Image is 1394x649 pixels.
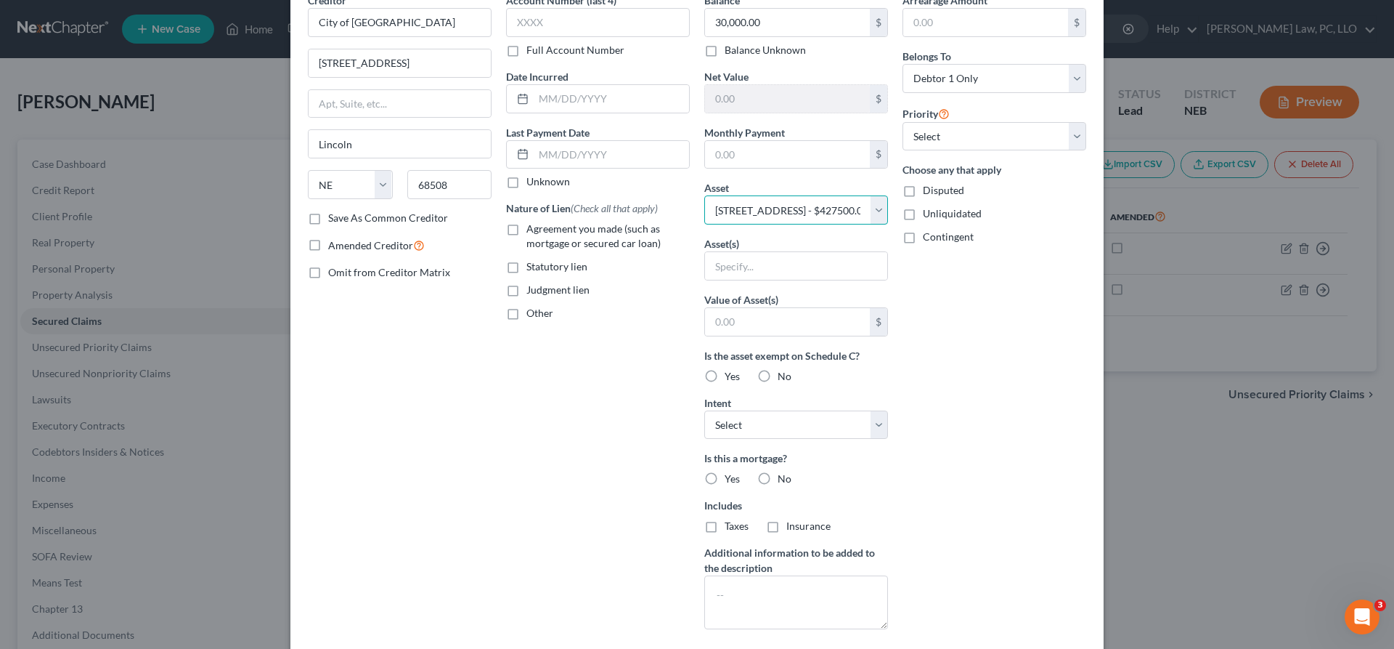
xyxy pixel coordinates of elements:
label: Priority [902,105,950,122]
div: $ [870,141,887,169]
span: No [778,370,791,382]
label: Includes [704,498,888,513]
label: Unknown [526,174,570,189]
span: Unliquidated [923,207,982,219]
span: Contingent [923,230,974,243]
label: Save As Common Creditor [328,211,448,225]
b: 🚨ATTN: [GEOGRAPHIC_DATA] of [US_STATE] [23,124,207,150]
input: XXXX [506,8,690,37]
button: Upload attachment [69,475,81,487]
input: 0.00 [705,9,870,36]
div: Katie says… [12,114,279,299]
div: $ [1068,9,1085,36]
span: 3 [1374,600,1386,611]
label: Nature of Lien [506,201,658,216]
div: $ [870,85,887,113]
textarea: Message… [12,446,278,470]
button: Emoji picker [23,476,34,488]
label: Additional information to be added to the description [704,545,888,576]
div: 🚨ATTN: [GEOGRAPHIC_DATA] of [US_STATE]The court has added a new Credit Counseling Field that we n... [12,114,238,267]
input: Search creditor by name... [308,8,492,37]
span: No [778,472,791,485]
input: Enter address... [309,49,491,77]
span: Yes [725,472,740,485]
span: Statutory lien [526,260,587,273]
span: Taxes [725,520,749,532]
div: $ [870,308,887,336]
button: Start recording [92,475,104,487]
button: Home [227,6,255,33]
input: 0.00 [903,9,1068,36]
span: Yes [725,370,740,382]
label: Asset(s) [704,236,739,251]
span: Belongs To [902,50,951,63]
span: (Check all that apply) [571,202,658,214]
input: 0.00 [705,85,870,113]
img: Profile image for Katie [41,8,65,31]
label: Balance Unknown [725,43,806,57]
button: Send a message… [249,470,272,493]
label: Value of Asset(s) [704,292,778,307]
input: Specify... [705,252,887,280]
span: Amended Creditor [328,239,413,251]
span: Agreement you made (such as mortgage or secured car loan) [526,222,661,249]
div: Close [255,6,281,32]
input: 0.00 [705,141,870,169]
label: Choose any that apply [902,162,1086,177]
input: Enter city... [309,130,491,158]
div: [PERSON_NAME] • 2h ago [23,270,137,278]
label: Full Account Number [526,43,624,57]
div: $ [870,9,887,36]
span: Judgment lien [526,283,590,296]
label: Intent [704,395,731,411]
button: go back [9,6,37,33]
h1: [PERSON_NAME] [70,7,165,18]
span: Asset [704,182,729,194]
span: Other [526,307,553,319]
iframe: Intercom live chat [1345,600,1379,634]
label: Last Payment Date [506,125,590,140]
div: The court has added a new Credit Counseling Field that we need to update upon filing. Please remo... [23,158,227,258]
label: Monthly Payment [704,125,785,140]
input: Enter zip... [407,170,492,199]
label: Date Incurred [506,69,568,84]
p: Active 6h ago [70,18,135,33]
label: Is this a mortgage? [704,451,888,466]
input: MM/DD/YYYY [534,141,689,169]
input: 0.00 [705,308,870,336]
input: Apt, Suite, etc... [309,90,491,118]
span: Disputed [923,184,964,196]
input: MM/DD/YYYY [534,85,689,113]
label: Is the asset exempt on Schedule C? [704,348,888,363]
button: Gif picker [46,475,57,487]
span: Insurance [786,520,831,532]
span: Omit from Creditor Matrix [328,266,450,278]
label: Net Value [704,69,749,84]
